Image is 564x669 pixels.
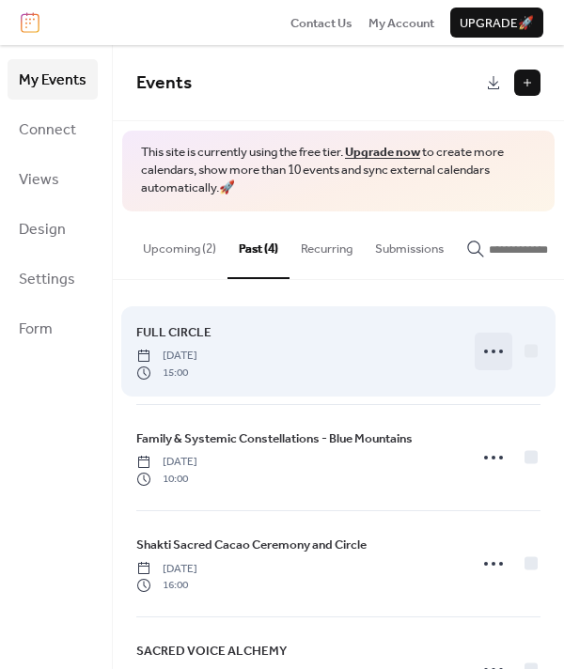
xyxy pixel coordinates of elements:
span: Connect [19,116,76,145]
span: Contact Us [290,14,352,33]
span: Settings [19,265,75,294]
span: 16:00 [136,577,197,594]
button: Past (4) [227,211,290,279]
a: Views [8,159,98,199]
span: Events [136,66,192,101]
span: [DATE] [136,454,197,471]
span: Shakti Sacred Cacao Ceremony and Circle [136,536,367,554]
span: Family & Systemic Constellations - Blue Mountains [136,429,413,448]
span: [DATE] [136,561,197,578]
button: Recurring [290,211,364,277]
button: Upcoming (2) [132,211,227,277]
a: FULL CIRCLE [136,322,211,343]
span: My Account [368,14,434,33]
a: SACRED VOICE ALCHEMY [136,641,287,661]
a: Form [8,308,98,349]
img: logo [21,12,39,33]
span: Form [19,315,53,344]
a: Connect [8,109,98,149]
span: FULL CIRCLE [136,323,211,342]
a: Design [8,209,98,249]
a: Family & Systemic Constellations - Blue Mountains [136,428,413,449]
span: 10:00 [136,471,197,488]
span: My Events [19,66,86,95]
span: Design [19,215,66,244]
a: My Account [368,13,434,32]
span: Upgrade 🚀 [460,14,534,33]
a: My Events [8,59,98,100]
a: Settings [8,258,98,299]
span: This site is currently using the free tier. to create more calendars, show more than 10 events an... [141,144,536,197]
span: [DATE] [136,348,197,365]
span: Views [19,165,59,194]
a: Shakti Sacred Cacao Ceremony and Circle [136,535,367,555]
span: SACRED VOICE ALCHEMY [136,642,287,661]
button: Submissions [364,211,455,277]
span: 15:00 [136,365,197,381]
button: Upgrade🚀 [450,8,543,38]
a: Upgrade now [345,140,420,164]
a: Contact Us [290,13,352,32]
